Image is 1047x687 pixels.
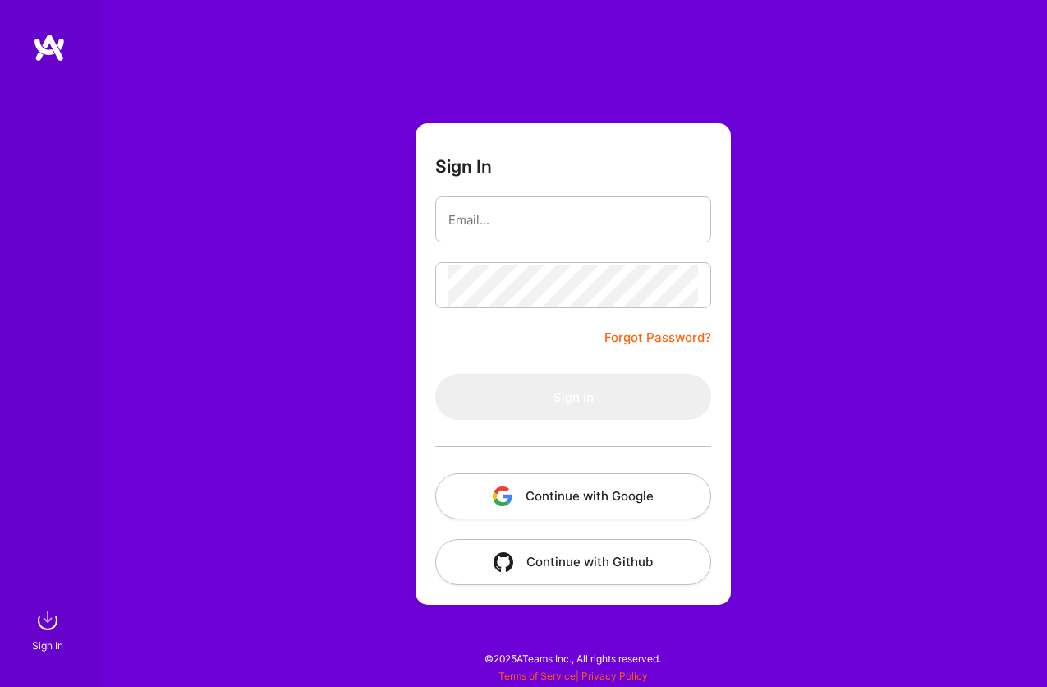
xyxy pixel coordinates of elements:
span: | [498,670,648,682]
a: Forgot Password? [604,328,711,348]
button: Sign In [435,374,711,420]
h3: Sign In [435,156,492,177]
a: Privacy Policy [581,670,648,682]
a: sign inSign In [34,604,64,654]
img: logo [33,33,66,62]
img: sign in [31,604,64,637]
input: Email... [448,199,698,241]
button: Continue with Google [435,473,711,519]
img: icon [494,552,513,572]
div: © 2025 ATeams Inc., All rights reserved. [99,638,1047,679]
a: Terms of Service [498,670,576,682]
img: icon [493,486,512,506]
div: Sign In [32,637,63,654]
button: Continue with Github [435,539,711,585]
